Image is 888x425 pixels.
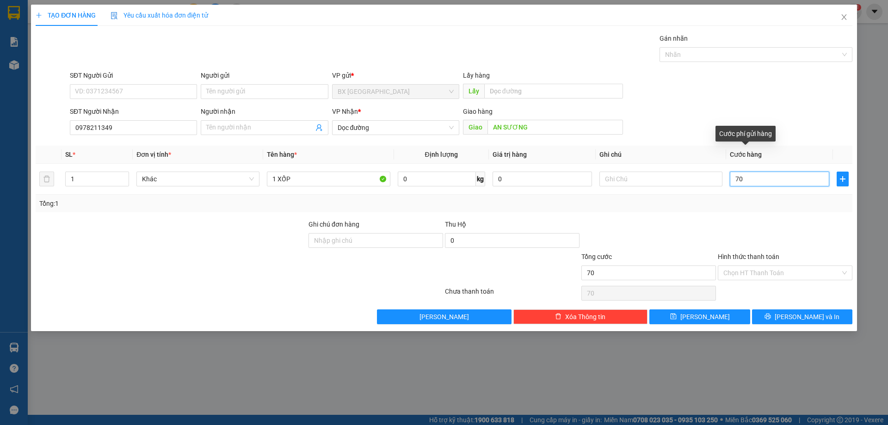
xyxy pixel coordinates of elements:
span: TẠO ĐƠN HÀNG [36,12,96,19]
label: Gán nhãn [660,35,688,42]
button: deleteXóa Thông tin [513,309,648,324]
span: Giá trị hàng [493,151,527,158]
span: [PERSON_NAME] [680,312,730,322]
input: Dọc đường [487,120,623,135]
span: [PERSON_NAME] và In [775,312,839,322]
label: Hình thức thanh toán [718,253,779,260]
span: Khác [142,172,254,186]
span: Giao hàng [463,108,493,115]
label: Ghi chú đơn hàng [308,221,359,228]
button: delete [39,172,54,186]
div: Chưa thanh toán [444,286,580,302]
input: Ghi Chú [599,172,722,186]
span: BX Quảng Ngãi [338,85,454,99]
span: Tên hàng [267,151,297,158]
button: plus [837,172,849,186]
span: plus [36,12,42,18]
span: Lấy hàng [463,72,490,79]
input: Dọc đường [484,84,623,99]
span: Dọc đường [338,121,454,135]
span: Thu Hộ [445,221,466,228]
button: printer[PERSON_NAME] và In [752,309,852,324]
div: VP gửi [332,70,459,80]
span: printer [765,313,771,320]
div: SĐT Người Gửi [70,70,197,80]
div: Cước phí gửi hàng [715,126,776,142]
button: save[PERSON_NAME] [649,309,750,324]
span: kg [476,172,485,186]
input: 0 [493,172,592,186]
span: Xóa Thông tin [565,312,605,322]
span: close [840,13,848,21]
span: plus [837,175,848,183]
span: [PERSON_NAME] [419,312,469,322]
span: VP Nhận [332,108,358,115]
button: Close [831,5,857,31]
span: delete [555,313,561,320]
span: Tổng cước [581,253,612,260]
span: SL [65,151,73,158]
div: Tổng: 1 [39,198,343,209]
input: Ghi chú đơn hàng [308,233,443,248]
span: Đơn vị tính [136,151,171,158]
span: save [670,313,677,320]
span: Lấy [463,84,484,99]
div: Người gửi [201,70,328,80]
th: Ghi chú [596,146,726,164]
div: SĐT Người Nhận [70,106,197,117]
input: VD: Bàn, Ghế [267,172,390,186]
div: Người nhận [201,106,328,117]
span: Định lượng [425,151,458,158]
span: Yêu cầu xuất hóa đơn điện tử [111,12,208,19]
span: Cước hàng [730,151,762,158]
span: Giao [463,120,487,135]
button: [PERSON_NAME] [377,309,512,324]
img: icon [111,12,118,19]
span: user-add [315,124,323,131]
